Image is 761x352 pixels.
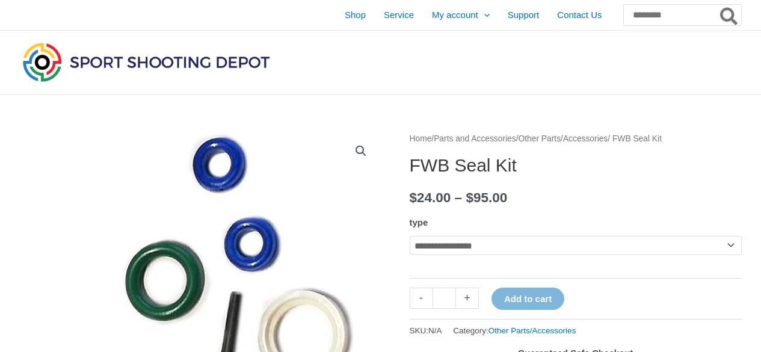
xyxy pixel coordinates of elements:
[455,190,463,205] span: –
[410,217,428,227] label: type
[410,134,432,143] a: Home
[410,323,442,338] span: SKU:
[488,326,576,335] a: Other Parts/Accessories
[456,288,479,309] a: +
[410,155,742,176] h1: FWB Seal Kit
[410,131,742,147] nav: Breadcrumb
[410,190,417,205] span: $
[428,326,442,335] span: N/A
[410,190,451,205] bdi: 24.00
[718,5,741,25] button: Search
[433,288,456,309] input: Product quantity
[350,140,372,162] a: View full-screen image gallery
[410,288,433,309] a: -
[434,134,516,143] a: Parts and Accessories
[491,288,564,310] button: Add to cart
[20,40,273,84] img: Sport Shooting Depot
[466,190,473,205] span: $
[519,134,608,143] a: Other Parts/Accessories
[453,323,576,338] span: Category:
[466,190,507,205] bdi: 95.00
